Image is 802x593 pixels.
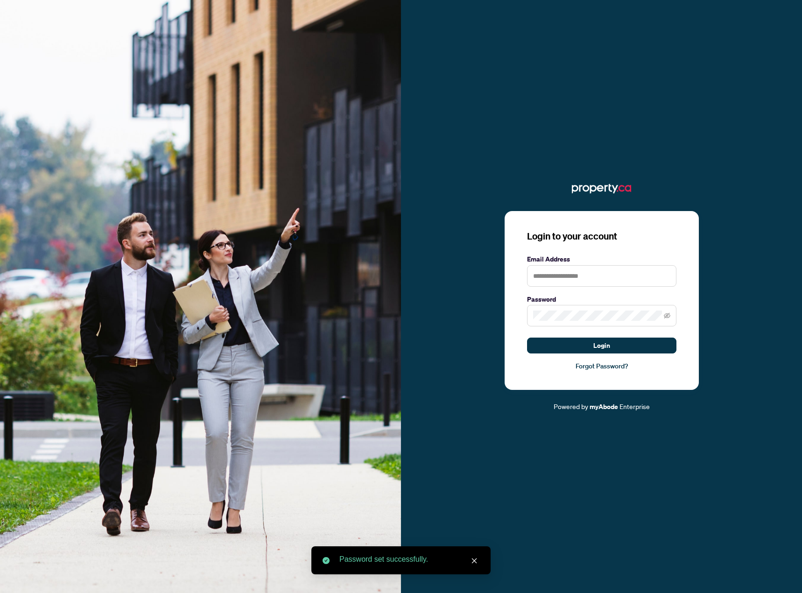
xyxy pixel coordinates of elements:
label: Email Address [527,254,676,264]
button: Login [527,338,676,353]
div: Password set successfully. [339,554,479,565]
img: ma-logo [572,181,631,196]
span: check-circle [323,557,330,564]
a: Forgot Password? [527,361,676,371]
label: Password [527,294,676,304]
span: eye-invisible [664,312,670,319]
a: myAbode [590,402,618,412]
span: Powered by [554,402,588,410]
span: close [471,558,478,564]
a: Close [469,556,479,566]
span: Enterprise [619,402,650,410]
h3: Login to your account [527,230,676,243]
span: Login [593,338,610,353]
